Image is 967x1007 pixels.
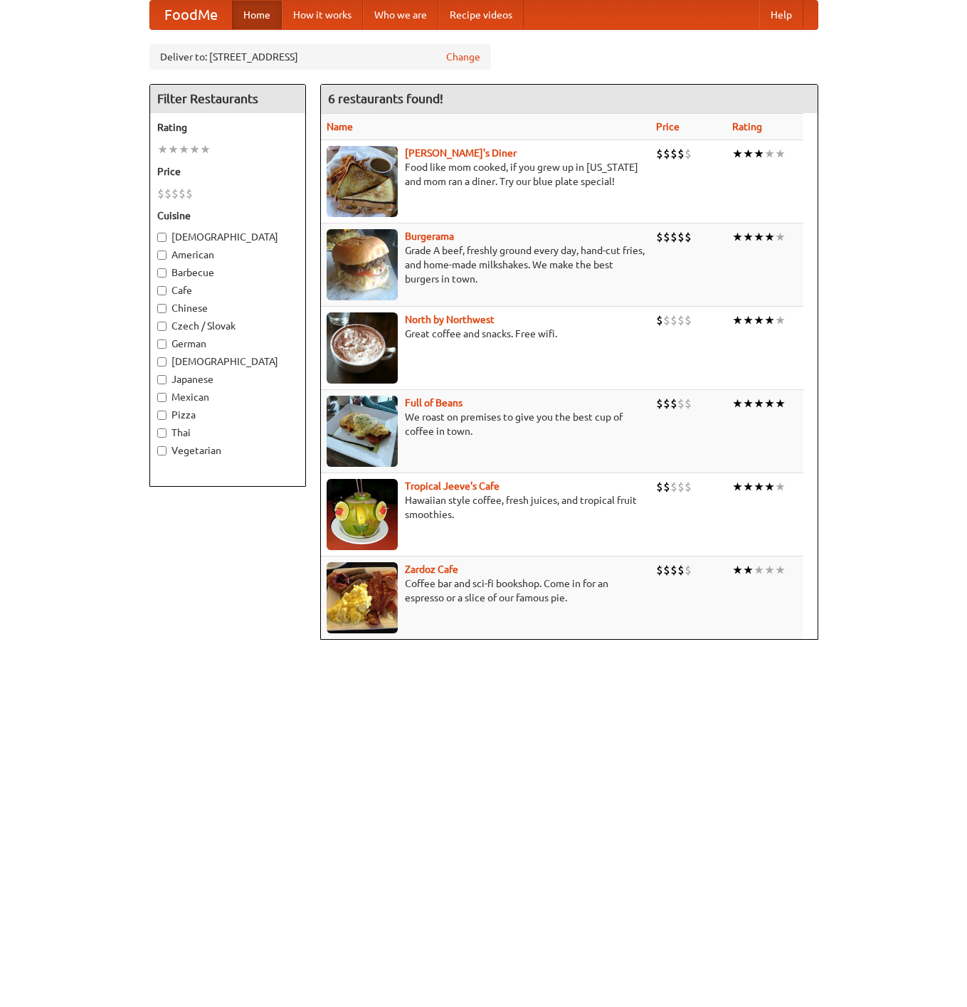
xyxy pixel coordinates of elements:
[157,337,298,351] label: German
[157,186,164,201] li: $
[405,314,495,325] b: North by Northwest
[157,372,298,386] label: Japanese
[157,354,298,369] label: [DEMOGRAPHIC_DATA]
[656,229,663,245] li: $
[663,146,670,162] li: $
[743,396,754,411] li: ★
[670,146,677,162] li: $
[157,283,298,297] label: Cafe
[685,562,692,578] li: $
[670,396,677,411] li: $
[663,229,670,245] li: $
[677,562,685,578] li: $
[232,1,282,29] a: Home
[405,564,458,575] a: Zardoz Cafe
[754,479,764,495] li: ★
[670,229,677,245] li: $
[663,312,670,328] li: $
[157,268,167,278] input: Barbecue
[157,120,298,135] h5: Rating
[327,493,645,522] p: Hawaiian style coffee, fresh juices, and tropical fruit smoothies.
[327,562,398,633] img: zardoz.jpg
[282,1,363,29] a: How it works
[775,562,786,578] li: ★
[764,562,775,578] li: ★
[677,312,685,328] li: $
[157,142,168,157] li: ★
[743,479,754,495] li: ★
[327,146,398,217] img: sallys.jpg
[754,229,764,245] li: ★
[157,251,167,260] input: American
[670,479,677,495] li: $
[157,390,298,404] label: Mexican
[759,1,803,29] a: Help
[754,562,764,578] li: ★
[685,312,692,328] li: $
[764,146,775,162] li: ★
[764,396,775,411] li: ★
[732,312,743,328] li: ★
[157,443,298,458] label: Vegetarian
[405,231,454,242] a: Burgerama
[405,480,500,492] a: Tropical Jeeve's Cafe
[685,396,692,411] li: $
[656,562,663,578] li: $
[149,44,491,70] div: Deliver to: [STREET_ADDRESS]
[775,146,786,162] li: ★
[685,229,692,245] li: $
[732,121,762,132] a: Rating
[363,1,438,29] a: Who we are
[405,397,463,408] a: Full of Beans
[677,396,685,411] li: $
[157,375,167,384] input: Japanese
[754,312,764,328] li: ★
[179,142,189,157] li: ★
[656,479,663,495] li: $
[446,50,480,64] a: Change
[164,186,171,201] li: $
[670,312,677,328] li: $
[157,428,167,438] input: Thai
[775,396,786,411] li: ★
[157,209,298,223] h5: Cuisine
[150,85,305,113] h4: Filter Restaurants
[327,229,398,300] img: burgerama.jpg
[732,229,743,245] li: ★
[327,396,398,467] img: beans.jpg
[157,408,298,422] label: Pizza
[656,312,663,328] li: $
[157,265,298,280] label: Barbecue
[685,479,692,495] li: $
[764,312,775,328] li: ★
[168,142,179,157] li: ★
[150,1,232,29] a: FoodMe
[157,357,167,367] input: [DEMOGRAPHIC_DATA]
[754,396,764,411] li: ★
[438,1,524,29] a: Recipe videos
[186,186,193,201] li: $
[327,243,645,286] p: Grade A beef, freshly ground every day, hand-cut fries, and home-made milkshakes. We make the bes...
[157,339,167,349] input: German
[754,146,764,162] li: ★
[656,396,663,411] li: $
[732,562,743,578] li: ★
[157,230,298,244] label: [DEMOGRAPHIC_DATA]
[189,142,200,157] li: ★
[179,186,186,201] li: $
[200,142,211,157] li: ★
[157,286,167,295] input: Cafe
[157,164,298,179] h5: Price
[656,121,680,132] a: Price
[327,327,645,341] p: Great coffee and snacks. Free wifi.
[663,396,670,411] li: $
[732,146,743,162] li: ★
[677,146,685,162] li: $
[775,479,786,495] li: ★
[685,146,692,162] li: $
[743,312,754,328] li: ★
[328,92,443,105] ng-pluralize: 6 restaurants found!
